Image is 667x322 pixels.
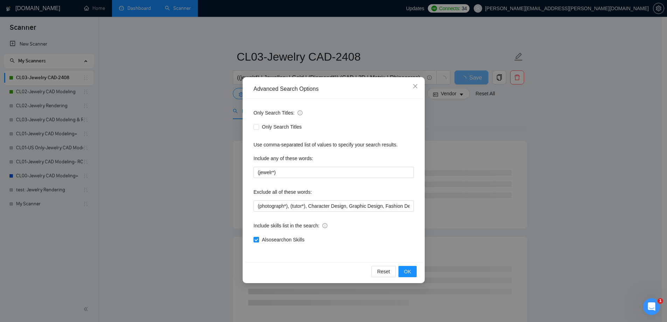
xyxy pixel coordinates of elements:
[253,109,303,117] span: Only Search Titles:
[298,110,303,115] span: info-circle
[658,298,663,304] span: 1
[322,223,327,228] span: info-circle
[253,153,313,164] label: Include any of these words:
[259,123,305,131] span: Only Search Titles
[253,85,414,93] div: Advanced Search Options
[259,236,307,244] span: Also search on Skills
[406,77,425,96] button: Close
[412,83,418,89] span: close
[643,298,660,315] iframe: Intercom live chat
[404,268,411,275] span: OK
[253,186,312,198] label: Exclude all of these words:
[398,266,416,277] button: OK
[253,222,327,229] span: Include skills list in the search:
[371,266,396,277] button: Reset
[377,268,390,275] span: Reset
[253,141,414,149] div: Use comma-separated list of values to specify your search results.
